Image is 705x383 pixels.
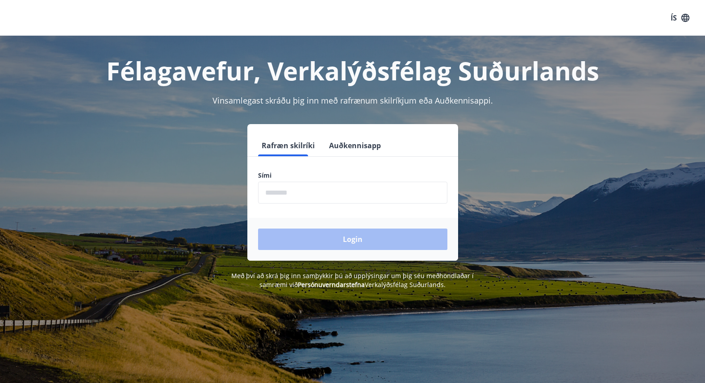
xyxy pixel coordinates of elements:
a: Persónuverndarstefna [298,280,365,289]
label: Sími [258,171,447,180]
button: ÍS [666,10,694,26]
button: Rafræn skilríki [258,135,318,156]
h1: Félagavefur, Verkalýðsfélag Suðurlands [42,54,663,87]
span: Vinsamlegast skráðu þig inn með rafrænum skilríkjum eða Auðkennisappi. [213,95,493,106]
span: Með því að skrá þig inn samþykkir þú að upplýsingar um þig séu meðhöndlaðar í samræmi við Verkalý... [231,271,474,289]
button: Auðkennisapp [325,135,384,156]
